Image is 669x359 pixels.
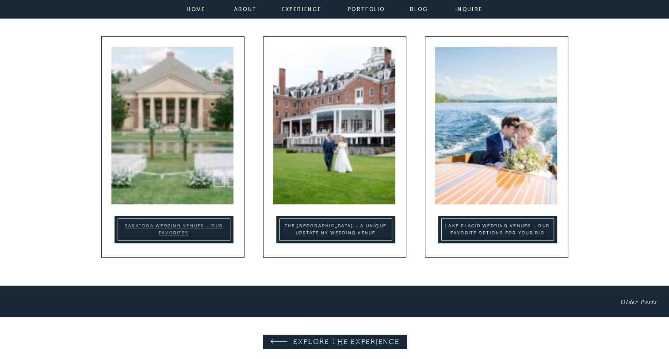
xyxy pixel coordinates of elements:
a: Lake Placid Wedding Venues – Our Favorite Options for your Big Day! [425,36,568,258]
a: Saratoga Wedding Venues – Our Favorites [115,216,233,243]
a: The [GEOGRAPHIC_DATA] – A Unique Upstate NY Wedding Venue [285,224,386,235]
a: portfolio [348,4,386,12]
a: The Otesaga Resort Hotel – A Unique Upstate NY Wedding Venue [276,216,395,243]
a: Older Posts [620,298,657,306]
a: The Otesaga Resort Hotel – A Unique Upstate NY Wedding Venue [279,218,392,241]
img: Newlyweds on a boat ride on Lake Placid, form a wedding at the Whiteface Golf Club Lake Placid [435,47,557,204]
img: Hall of Springs -Wedding Setting with rows of white chairs and an alter. An Upstate NY wedding ve... [111,47,233,204]
a: Lake Placid Wedding Venues – Our Favorite Options for your Big Day! [445,224,550,242]
a: about [234,4,254,12]
a: Saratoga Wedding Venues – Our Favorites [101,36,245,258]
a: Lake Placid Wedding Venues – Our Favorite Options for your Big Day! [438,216,557,243]
a: Lake Placid Wedding Venues – Our Favorite Options for your Big Day! [441,218,554,241]
img: A bride and groom in their wedding attire posing for a wedding photo on a lush green lawn at the ... [273,47,395,204]
a: Saratoga Wedding Venues – Our Favorites [118,218,230,241]
a: home [184,4,208,12]
a: Saratoga Wedding Venues – Our Favorites [125,224,223,235]
a: experience [282,4,318,12]
a: inquire [453,4,485,12]
a: EXPLORE THE EXPERIENCE [289,336,404,347]
a: Blog [403,4,435,12]
a: The Otesaga Resort Hotel – A Unique Upstate NY Wedding Venue [263,36,406,258]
